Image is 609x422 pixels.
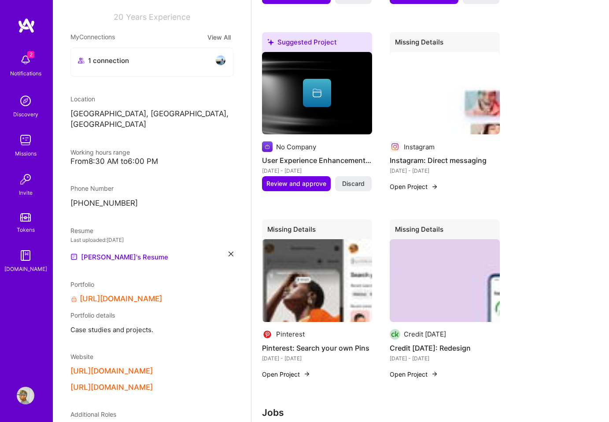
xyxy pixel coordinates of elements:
span: Resume [70,227,93,234]
img: Credit Karma: Redesign [390,239,500,322]
div: Credit [DATE] [404,329,446,339]
i: icon Collaborator [78,57,85,64]
img: Invite [17,170,34,188]
img: arrow-right [431,183,438,190]
div: Invite [19,188,33,197]
i: icon SuggestedTeams [267,39,274,45]
a: [PERSON_NAME]'s Resume [70,252,168,262]
div: Portfolio details [70,311,233,320]
img: Company logo [262,329,273,340]
div: Last uploaded: [DATE] [70,235,233,244]
span: Review and approve [266,179,326,188]
button: [URL][DOMAIN_NAME] [70,383,153,392]
img: teamwork [17,131,34,149]
i: icon Close [229,252,233,256]
img: avatar [215,55,226,66]
img: Company logo [262,141,273,152]
h4: Pinterest: Search your own Pins [262,342,372,354]
a: [URL][DOMAIN_NAME] [80,294,162,304]
span: Phone Number [70,185,114,192]
img: Resume [70,253,78,260]
span: My Connections [70,32,115,42]
span: Additional Roles [70,411,116,418]
button: Open Project [390,370,438,379]
div: Instagram [404,142,435,152]
button: Open Project [390,182,438,191]
span: 1 connection [88,56,129,65]
div: [DATE] - [DATE] [262,354,372,363]
img: bell [17,51,34,69]
div: [DOMAIN_NAME] [4,264,47,274]
img: cover [262,52,372,135]
div: No Company [276,142,316,152]
img: Company logo [390,329,400,340]
div: Notifications [10,69,41,78]
img: arrow-right [431,370,438,378]
div: Discovery [13,110,38,119]
span: Case studies and projects. [70,325,233,334]
button: [URL][DOMAIN_NAME] [70,366,153,376]
img: Pinterest: Search your own Pins [262,239,372,322]
img: Company logo [390,141,400,152]
img: discovery [17,92,34,110]
img: logo [18,18,35,33]
p: [GEOGRAPHIC_DATA], [GEOGRAPHIC_DATA], [GEOGRAPHIC_DATA] [70,109,233,130]
div: Missing Details [390,219,500,243]
button: View All [205,32,233,42]
div: [DATE] - [DATE] [262,166,372,175]
div: Missions [15,149,37,158]
img: Instagram: Direct messaging [390,52,500,135]
h4: User Experience Enhancement for eHow [262,155,372,166]
img: arrow-right [303,370,310,378]
div: Pinterest [276,329,305,339]
div: Missing Details [262,219,372,243]
span: 20 [114,12,123,22]
div: From 8:30 AM to 6:00 PM [70,157,233,166]
h4: Credit [DATE]: Redesign [390,342,500,354]
h4: Instagram: Direct messaging [390,155,500,166]
img: User Avatar [17,387,34,404]
div: Tokens [17,225,35,234]
span: Discard [342,179,365,188]
img: tokens [20,213,31,222]
button: Open Project [262,370,310,379]
div: Missing Details [390,32,500,56]
div: [DATE] - [DATE] [390,166,500,175]
div: Location [70,94,233,104]
span: Portfolio [70,281,94,288]
span: Website [70,353,93,360]
h3: Jobs [262,407,580,418]
span: Years Experience [126,12,190,22]
div: Suggested Project [262,32,372,56]
span: 2 [27,51,34,58]
div: [DATE] - [DATE] [390,354,500,363]
p: [PHONE_NUMBER] [70,198,233,209]
img: guide book [17,247,34,264]
span: Working hours range [70,148,130,156]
